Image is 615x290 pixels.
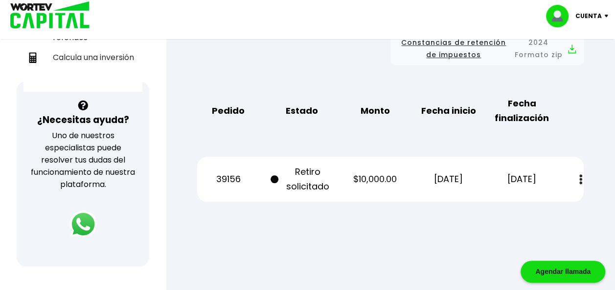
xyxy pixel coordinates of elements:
[285,104,318,118] b: Estado
[23,47,142,67] a: Calcula una inversión
[546,5,575,27] img: profile-image
[602,15,615,18] img: icon-down
[421,104,476,118] b: Fecha inicio
[69,210,97,238] img: logos_whatsapp-icon.242b2217.svg
[27,52,38,63] img: calculadora-icon.17d418c4.svg
[344,172,406,186] p: $10,000.00
[29,129,137,190] p: Uno de nuestros especialistas puede resolver tus dudas del funcionamiento de nuestra plataforma.
[398,37,576,61] button: Constancias de retención de impuestos2024 Formato zip
[197,172,259,186] p: 39156
[398,37,509,61] span: Constancias de retención de impuestos
[491,96,553,125] b: Fecha finalización
[271,165,332,194] p: Retiro solicitado
[212,104,245,118] b: Pedido
[360,104,389,118] b: Monto
[418,172,479,186] p: [DATE]
[521,261,605,283] div: Agendar llamada
[37,113,129,127] h3: ¿Necesitas ayuda?
[491,172,553,186] p: [DATE]
[575,9,602,23] p: Cuenta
